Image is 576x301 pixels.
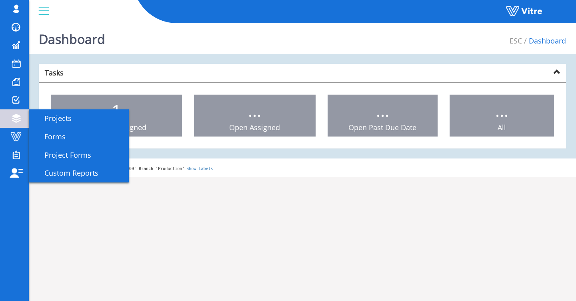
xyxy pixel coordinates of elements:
h1: Dashboard [39,20,105,54]
strong: Tasks [45,68,64,77]
span: ... [495,99,508,122]
a: Forms [29,128,129,146]
a: Custom Reports [29,164,129,182]
a: Show Labels [186,166,213,171]
span: Custom Reports [35,168,98,178]
span: Open Past Due Date [348,123,416,132]
span: ... [376,99,389,122]
span: Project Forms [35,150,91,160]
span: 1 [112,99,121,122]
span: Forms [35,132,66,141]
span: Open Assigned [229,123,280,132]
a: Project Forms [29,146,129,164]
a: ... Open Past Due Date [328,95,438,137]
a: ESC [510,36,522,46]
span: All [498,123,506,132]
a: ... All [450,95,554,137]
a: 1 Open Unassigned [51,95,182,137]
span: Projects [35,113,72,123]
li: Dashboard [522,36,566,46]
a: Projects [29,109,129,128]
a: ... Open Assigned [194,95,316,137]
span: ... [248,99,261,122]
